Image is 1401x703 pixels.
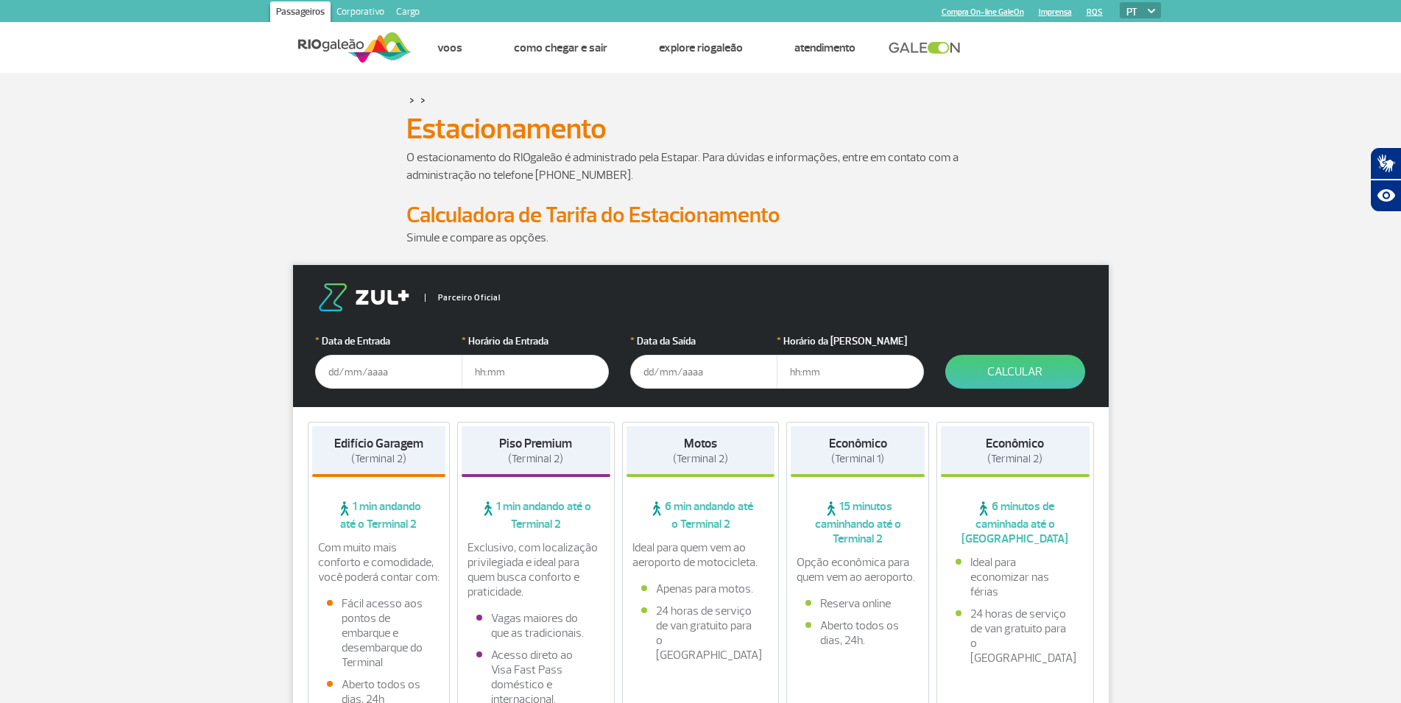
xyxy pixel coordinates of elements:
[1039,7,1072,17] a: Imprensa
[331,1,390,25] a: Corporativo
[499,436,572,451] strong: Piso Premium
[942,7,1024,17] a: Compra On-line GaleOn
[270,1,331,25] a: Passageiros
[777,333,924,349] label: Horário da [PERSON_NAME]
[437,40,462,55] a: Voos
[945,355,1085,389] button: Calcular
[462,499,610,531] span: 1 min andando até o Terminal 2
[334,436,423,451] strong: Edifício Garagem
[684,436,717,451] strong: Motos
[351,452,406,466] span: (Terminal 2)
[508,452,563,466] span: (Terminal 2)
[406,149,995,184] p: O estacionamento do RIOgaleão é administrado pela Estapar. Para dúvidas e informações, entre em c...
[627,499,775,531] span: 6 min andando até o Terminal 2
[956,607,1075,665] li: 24 horas de serviço de van gratuito para o [GEOGRAPHIC_DATA]
[514,40,607,55] a: Como chegar e sair
[777,355,924,389] input: hh:mm
[406,229,995,247] p: Simule e compare as opções.
[467,540,604,599] p: Exclusivo, com localização privilegiada e ideal para quem busca conforto e praticidade.
[831,452,884,466] span: (Terminal 1)
[318,540,440,584] p: Com muito mais conforto e comodidade, você poderá contar com:
[315,355,462,389] input: dd/mm/aaaa
[805,596,910,611] li: Reserva online
[462,355,609,389] input: hh:mm
[641,604,761,663] li: 24 horas de serviço de van gratuito para o [GEOGRAPHIC_DATA]
[986,436,1044,451] strong: Econômico
[956,555,1075,599] li: Ideal para economizar nas férias
[315,333,462,349] label: Data de Entrada
[425,294,501,302] span: Parceiro Oficial
[794,40,855,55] a: Atendimento
[805,618,910,648] li: Aberto todos os dias, 24h.
[315,283,412,311] img: logo-zul.png
[829,436,887,451] strong: Econômico
[1370,180,1401,212] button: Abrir recursos assistivos.
[476,611,596,640] li: Vagas maiores do que as tradicionais.
[659,40,743,55] a: Explore RIOgaleão
[987,452,1042,466] span: (Terminal 2)
[420,91,426,108] a: >
[673,452,728,466] span: (Terminal 2)
[641,582,761,596] li: Apenas para motos.
[1370,147,1401,212] div: Plugin de acessibilidade da Hand Talk.
[791,499,925,546] span: 15 minutos caminhando até o Terminal 2
[630,333,777,349] label: Data da Saída
[462,333,609,349] label: Horário da Entrada
[390,1,426,25] a: Cargo
[406,202,995,229] h2: Calculadora de Tarifa do Estacionamento
[630,355,777,389] input: dd/mm/aaaa
[406,116,995,141] h1: Estacionamento
[1370,147,1401,180] button: Abrir tradutor de língua de sinais.
[797,555,919,584] p: Opção econômica para quem vem ao aeroporto.
[312,499,446,531] span: 1 min andando até o Terminal 2
[632,540,769,570] p: Ideal para quem vem ao aeroporto de motocicleta.
[409,91,414,108] a: >
[1087,7,1103,17] a: RQS
[327,596,431,670] li: Fácil acesso aos pontos de embarque e desembarque do Terminal
[941,499,1090,546] span: 6 minutos de caminhada até o [GEOGRAPHIC_DATA]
